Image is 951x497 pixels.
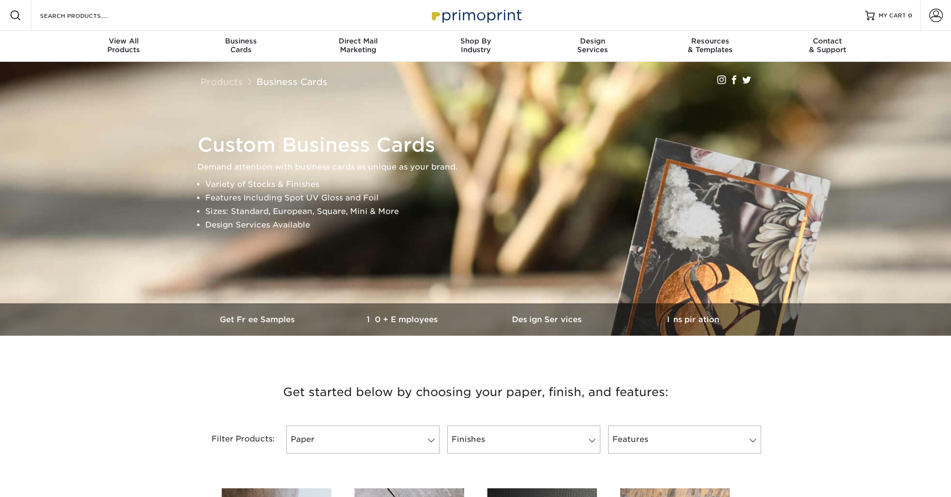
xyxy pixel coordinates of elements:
a: Shop ByIndustry [417,31,534,62]
div: & Support [769,37,886,54]
div: Industry [417,37,534,54]
span: Resources [652,37,769,45]
a: Finishes [447,426,600,454]
img: Primoprint [427,5,524,26]
div: Products [65,37,183,54]
a: DesignServices [534,31,652,62]
span: Business [182,37,299,45]
li: Design Services Available [205,218,763,232]
span: View All [65,37,183,45]
span: MY CART [879,12,906,20]
a: 10+ Employees [331,303,476,336]
a: View AllProducts [65,31,183,62]
h3: Get started below by choosing your paper, finish, and features: [193,370,758,414]
h3: 10+ Employees [331,315,476,324]
span: Contact [769,37,886,45]
a: Get Free Samples [186,303,331,336]
a: Design Services [476,303,621,336]
h3: Design Services [476,315,621,324]
span: Shop By [417,37,534,45]
a: Resources& Templates [652,31,769,62]
li: Sizes: Standard, European, Square, Mini & More [205,205,763,218]
div: & Templates [652,37,769,54]
a: Direct MailMarketing [299,31,417,62]
p: Demand attention with business cards as unique as your brand. [198,160,763,174]
h3: Get Free Samples [186,315,331,324]
input: SEARCH PRODUCTS..... [39,10,133,21]
a: Inspiration [621,303,766,336]
li: Variety of Stocks & Finishes [205,178,763,191]
a: Contact& Support [769,31,886,62]
a: Features [608,426,761,454]
div: Marketing [299,37,417,54]
a: Products [200,76,243,87]
span: Design [534,37,652,45]
span: 0 [908,12,912,19]
a: Paper [286,426,440,454]
div: Filter Products: [186,426,283,454]
a: BusinessCards [182,31,299,62]
span: Direct Mail [299,37,417,45]
div: Services [534,37,652,54]
div: Cards [182,37,299,54]
h1: Custom Business Cards [198,133,763,156]
a: Business Cards [256,76,327,87]
h3: Inspiration [621,315,766,324]
li: Features Including Spot UV Gloss and Foil [205,191,763,205]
